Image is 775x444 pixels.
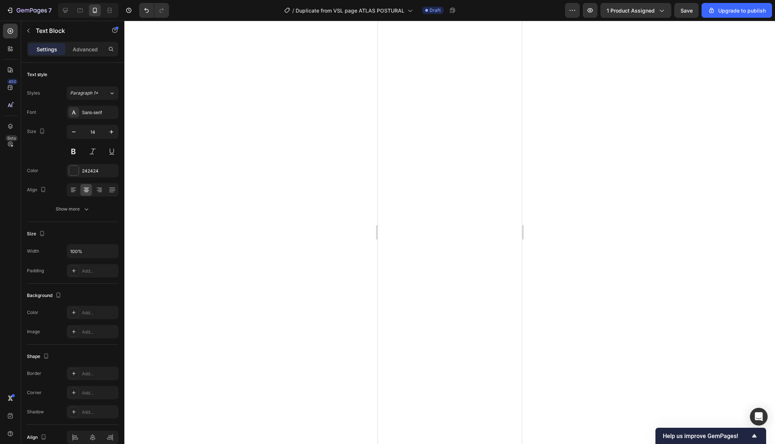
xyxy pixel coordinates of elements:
[67,86,118,100] button: Paragraph 1*
[27,352,51,362] div: Shape
[750,408,768,426] div: Open Intercom Messenger
[27,309,38,316] div: Color
[73,45,98,53] p: Advanced
[663,433,750,440] span: Help us improve GemPages!
[82,268,117,274] div: Add...
[82,310,117,316] div: Add...
[27,229,46,239] div: Size
[27,248,39,255] div: Width
[27,127,46,137] div: Size
[27,167,38,174] div: Color
[48,6,52,15] p: 7
[702,3,772,18] button: Upgrade to publish
[82,390,117,396] div: Add...
[27,328,40,335] div: Image
[6,135,18,141] div: Beta
[607,7,655,14] span: 1 product assigned
[27,409,44,415] div: Shadow
[430,7,441,14] span: Draft
[82,329,117,335] div: Add...
[27,291,63,301] div: Background
[663,431,759,440] button: Show survey - Help us improve GemPages!
[27,370,41,377] div: Border
[600,3,671,18] button: 1 product assigned
[27,90,40,96] div: Styles
[82,109,117,116] div: Sans-serif
[674,3,699,18] button: Save
[681,7,693,14] span: Save
[27,267,44,274] div: Padding
[27,185,48,195] div: Align
[82,370,117,377] div: Add...
[296,7,404,14] span: Duplicate from VSL page ATLAS POSTURAL
[139,3,169,18] div: Undo/Redo
[27,109,36,116] div: Font
[378,21,522,444] iframe: Design area
[36,26,99,35] p: Text Block
[3,3,55,18] button: 7
[27,433,48,443] div: Align
[27,71,47,78] div: Text style
[708,7,766,14] div: Upgrade to publish
[70,90,98,96] span: Paragraph 1*
[56,205,90,213] div: Show more
[82,409,117,416] div: Add...
[7,79,18,85] div: 450
[82,168,117,174] div: 242424
[27,202,118,216] button: Show more
[27,389,42,396] div: Corner
[292,7,294,14] span: /
[37,45,57,53] p: Settings
[67,245,118,258] input: Auto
